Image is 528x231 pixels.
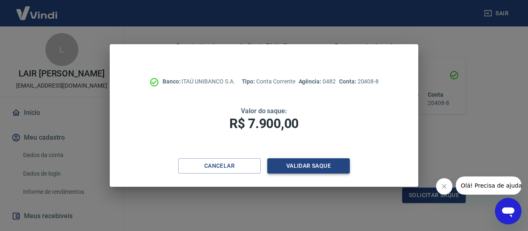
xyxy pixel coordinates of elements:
[5,6,69,12] span: Olá! Precisa de ajuda?
[242,77,295,86] p: Conta Corrente
[495,198,521,224] iframe: Botão para abrir a janela de mensagens
[242,78,257,85] span: Tipo:
[339,78,358,85] span: Conta:
[267,158,350,174] button: Validar saque
[299,78,323,85] span: Agência:
[241,107,287,115] span: Valor do saque:
[229,116,299,131] span: R$ 7.900,00
[178,158,261,174] button: Cancelar
[299,77,336,86] p: 0482
[436,178,453,195] iframe: Fechar mensagem
[163,77,235,86] p: ITAÚ UNIBANCO S.A.
[456,176,521,195] iframe: Mensagem da empresa
[339,77,379,86] p: 20408-8
[163,78,182,85] span: Banco:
